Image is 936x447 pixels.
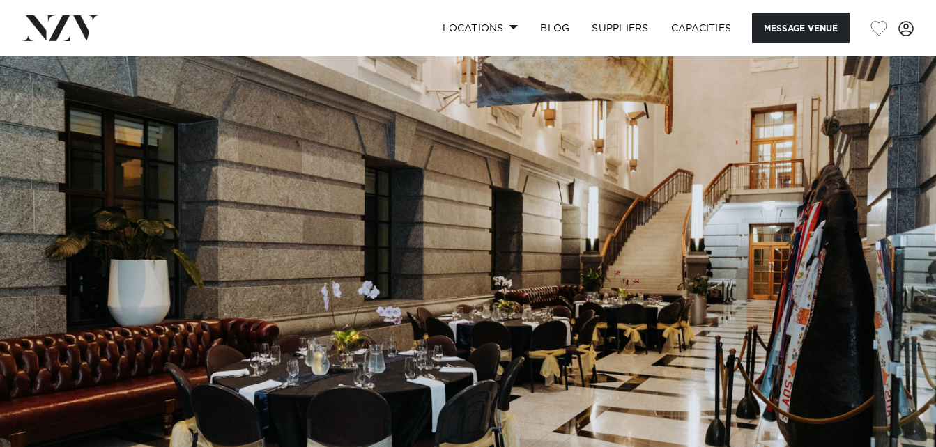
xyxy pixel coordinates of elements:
[752,13,850,43] button: Message Venue
[22,15,98,40] img: nzv-logo.png
[660,13,743,43] a: Capacities
[431,13,529,43] a: Locations
[529,13,581,43] a: BLOG
[581,13,659,43] a: SUPPLIERS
